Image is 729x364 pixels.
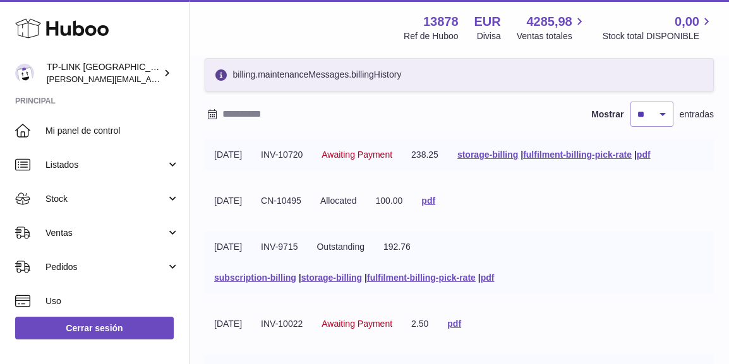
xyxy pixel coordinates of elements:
[523,150,632,160] a: fulfilment-billing-pick-rate
[205,185,251,216] td: [DATE]
[45,193,166,205] span: Stock
[603,30,714,42] span: Stock total DISPONIBLE
[45,261,166,273] span: Pedidos
[402,139,448,170] td: 238.25
[214,273,296,283] a: subscription-billing
[402,308,438,339] td: 2.50
[299,273,301,283] span: |
[205,308,251,339] td: [DATE]
[205,139,251,170] td: [DATE]
[301,273,362,283] a: storage-billing
[322,319,392,329] span: Awaiting Payment
[45,125,179,137] span: Mi panel de control
[45,159,166,171] span: Listados
[404,30,458,42] div: Ref de Huboo
[366,185,413,216] td: 100.00
[45,295,179,307] span: Uso
[251,232,307,262] td: INV-9715
[45,227,166,239] span: Ventas
[517,30,587,42] span: Ventas totales
[364,273,367,283] span: |
[675,13,699,30] span: 0,00
[15,317,174,339] a: Cerrar sesión
[367,273,476,283] a: fulfilment-billing-pick-rate
[477,30,501,42] div: Divisa
[478,273,481,283] span: |
[205,58,714,91] div: billing.maintenanceMessages.billingHistory
[680,109,714,120] span: entradas
[421,196,435,206] a: pdf
[591,109,624,120] label: Mostrar
[447,319,461,329] a: pdf
[15,64,34,83] img: celia.yan@tp-link.com
[320,196,357,206] span: Allocated
[47,74,253,84] span: [PERSON_NAME][EMAIL_ADDRESS][DOMAIN_NAME]
[316,242,364,252] span: Outstanding
[322,150,392,160] span: Awaiting Payment
[526,13,572,30] span: 4285,98
[374,232,420,262] td: 192.76
[637,150,651,160] a: pdf
[251,185,311,216] td: CN-10495
[634,150,637,160] span: |
[457,150,518,160] a: storage-billing
[603,13,714,42] a: 0,00 Stock total DISPONIBLE
[251,139,312,170] td: INV-10720
[251,308,312,339] td: INV-10022
[205,232,251,262] td: [DATE]
[423,13,459,30] strong: 13878
[481,273,495,283] a: pdf
[474,13,501,30] strong: EUR
[517,13,587,42] a: 4285,98 Ventas totales
[47,61,160,85] div: TP-LINK [GEOGRAPHIC_DATA], SOCIEDAD LIMITADA
[521,150,523,160] span: |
